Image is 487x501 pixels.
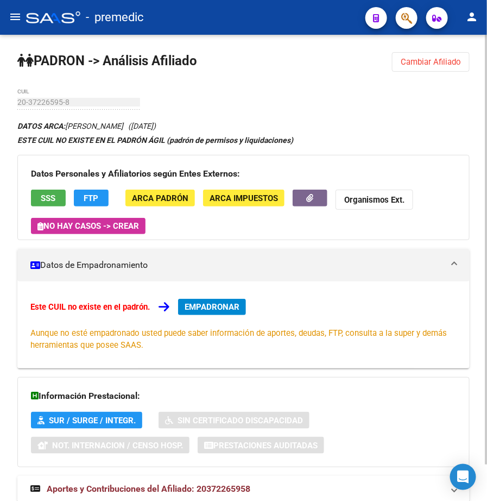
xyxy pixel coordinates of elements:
span: ARCA Impuestos [210,193,278,203]
button: Sin Certificado Discapacidad [159,412,309,429]
button: No hay casos -> Crear [31,218,146,234]
div: Datos de Empadronamiento [17,281,470,368]
span: [PERSON_NAME] [17,122,123,130]
strong: Este CUIL no existe en el padrón. [30,302,150,312]
button: FTP [74,190,109,206]
span: Prestaciones Auditadas [213,441,318,450]
span: Cambiar Afiliado [401,57,461,67]
span: SSS [41,193,56,203]
button: Cambiar Afiliado [392,52,470,72]
span: Aportes y Contribuciones del Afiliado: 20372265958 [47,484,250,494]
span: ARCA Padrón [132,193,188,203]
button: EMPADRONAR [178,299,246,315]
strong: Organismos Ext. [344,195,404,205]
h3: Datos Personales y Afiliatorios según Entes Externos: [31,166,456,181]
span: SUR / SURGE / INTEGR. [49,416,136,425]
mat-expansion-panel-header: Datos de Empadronamiento [17,249,470,281]
h3: Información Prestacional: [31,389,456,404]
span: ([DATE]) [128,122,156,130]
button: Not. Internacion / Censo Hosp. [31,437,189,454]
strong: DATOS ARCA: [17,122,65,130]
span: Not. Internacion / Censo Hosp. [52,441,183,450]
strong: ESTE CUIL NO EXISTE EN EL PADRÓN ÁGIL (padrón de permisos y liquidaciones) [17,136,293,145]
span: EMPADRONAR [185,302,239,312]
button: ARCA Padrón [125,190,195,206]
strong: PADRON -> Análisis Afiliado [17,53,197,68]
button: Organismos Ext. [336,190,413,210]
span: No hay casos -> Crear [37,221,139,231]
button: Prestaciones Auditadas [198,437,324,454]
span: - premedic [86,5,144,29]
div: Open Intercom Messenger [450,464,476,490]
button: SSS [31,190,66,206]
span: Aunque no esté empadronado usted puede saber información de aportes, deudas, FTP, consulta a la s... [30,328,447,350]
mat-panel-title: Datos de Empadronamiento [30,259,444,271]
mat-icon: person [465,10,478,23]
button: ARCA Impuestos [203,190,284,206]
span: Sin Certificado Discapacidad [178,416,303,425]
span: FTP [84,193,99,203]
button: SUR / SURGE / INTEGR. [31,412,142,429]
mat-icon: menu [9,10,22,23]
